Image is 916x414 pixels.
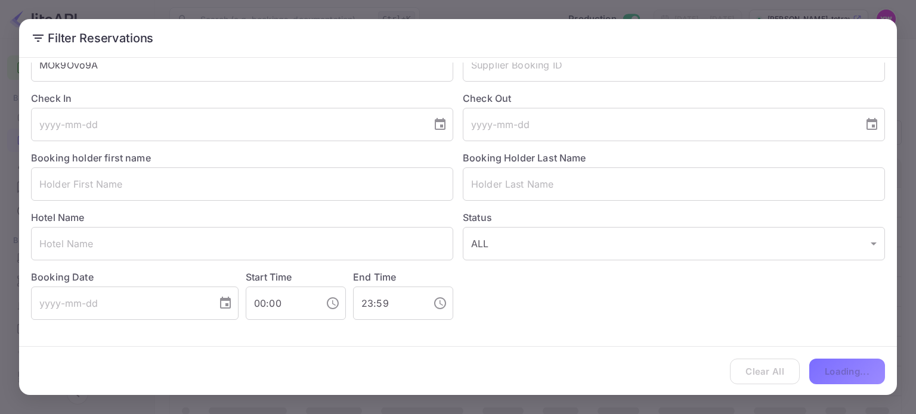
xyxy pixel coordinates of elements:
label: Check Out [463,91,885,105]
label: Status [463,210,885,225]
label: Booking Holder Last Name [463,152,586,164]
button: Choose time, selected time is 11:59 PM [428,291,452,315]
input: hh:mm [353,287,423,320]
input: Holder First Name [31,167,453,201]
input: yyyy-mm-dd [31,287,209,320]
input: Supplier Booking ID [463,48,885,82]
label: Booking holder first name [31,152,151,164]
label: Booking Date [31,270,239,284]
label: Hotel Name [31,211,85,223]
button: Choose date [860,113,884,136]
div: ALL [463,227,885,260]
button: Choose time, selected time is 12:00 AM [321,291,345,315]
label: Check In [31,91,453,105]
label: Start Time [246,271,292,283]
button: Choose date [428,113,452,136]
input: yyyy-mm-dd [31,108,423,141]
input: Booking ID [31,48,453,82]
label: End Time [353,271,396,283]
input: Holder Last Name [463,167,885,201]
input: hh:mm [246,287,316,320]
input: yyyy-mm-dd [463,108,855,141]
input: Hotel Name [31,227,453,260]
h2: Filter Reservations [19,19,897,57]
button: Choose date [213,291,237,315]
